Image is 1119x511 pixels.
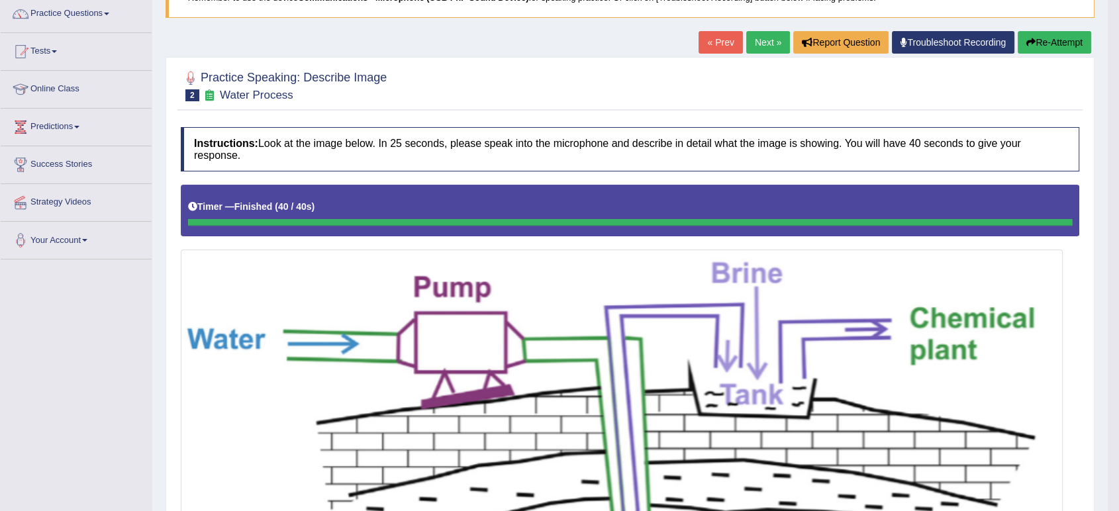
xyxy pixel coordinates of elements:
[1,71,152,104] a: Online Class
[1,184,152,217] a: Strategy Videos
[1018,31,1091,54] button: Re-Attempt
[234,201,273,212] b: Finished
[194,138,258,149] b: Instructions:
[188,202,315,212] h5: Timer —
[892,31,1014,54] a: Troubleshoot Recording
[185,89,199,101] span: 2
[746,31,790,54] a: Next »
[275,201,278,212] b: (
[1,222,152,255] a: Your Account
[312,201,315,212] b: )
[181,68,387,101] h2: Practice Speaking: Describe Image
[1,109,152,142] a: Predictions
[181,127,1079,171] h4: Look at the image below. In 25 seconds, please speak into the microphone and describe in detail w...
[278,201,312,212] b: 40 / 40s
[699,31,742,54] a: « Prev
[203,89,217,102] small: Exam occurring question
[1,146,152,179] a: Success Stories
[1,33,152,66] a: Tests
[220,89,293,101] small: Water Process
[793,31,889,54] button: Report Question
